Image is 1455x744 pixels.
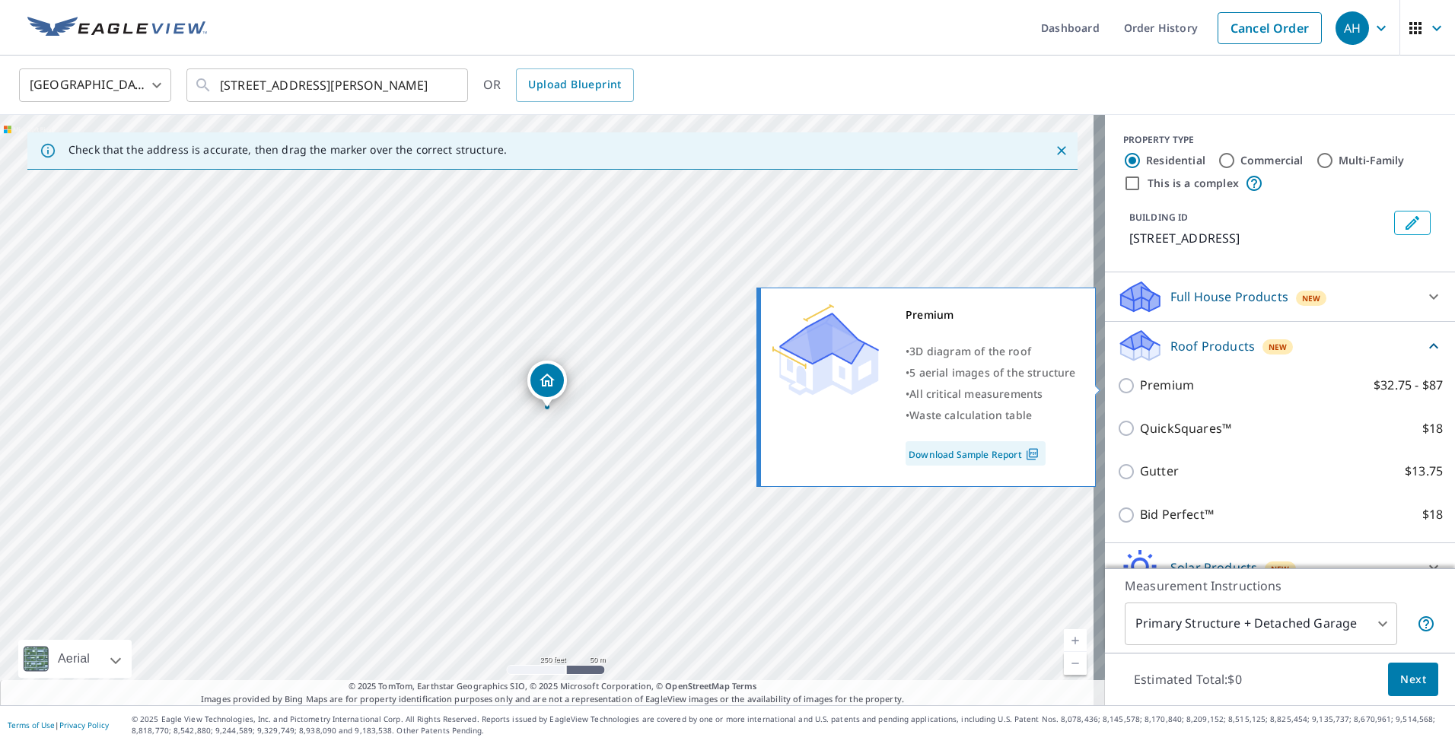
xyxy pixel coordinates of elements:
[19,64,171,107] div: [GEOGRAPHIC_DATA]
[909,386,1043,401] span: All critical measurements
[1125,603,1397,645] div: Primary Structure + Detached Garage
[1400,670,1426,689] span: Next
[906,362,1076,383] div: •
[665,680,729,692] a: OpenStreetMap
[1140,462,1179,481] p: Gutter
[483,68,634,102] div: OR
[53,640,94,678] div: Aerial
[1125,577,1435,595] p: Measurement Instructions
[1146,153,1205,168] label: Residential
[1394,211,1431,235] button: Edit building 1
[1271,563,1290,575] span: New
[1117,278,1443,315] div: Full House ProductsNew
[68,143,507,157] p: Check that the address is accurate, then drag the marker over the correct structure.
[1339,153,1405,168] label: Multi-Family
[1117,328,1443,364] div: Roof ProductsNew
[1123,133,1437,147] div: PROPERTY TYPE
[909,344,1031,358] span: 3D diagram of the roof
[1374,376,1443,395] p: $32.75 - $87
[1422,505,1443,524] p: $18
[516,68,633,102] a: Upload Blueprint
[8,720,55,730] a: Terms of Use
[527,361,567,408] div: Dropped pin, building 1, Residential property, 3006 Cliffview Dr Sanger, TX 76266
[1140,376,1194,395] p: Premium
[1269,341,1288,353] span: New
[1122,663,1254,696] p: Estimated Total: $0
[349,680,757,693] span: © 2025 TomTom, Earthstar Geographics SIO, © 2025 Microsoft Corporation, ©
[906,383,1076,405] div: •
[906,405,1076,426] div: •
[906,304,1076,326] div: Premium
[220,64,437,107] input: Search by address or latitude-longitude
[1148,176,1239,191] label: This is a complex
[1405,462,1443,481] p: $13.75
[1064,652,1087,675] a: Current Level 17, Zoom Out
[1140,419,1231,438] p: QuickSquares™
[59,720,109,730] a: Privacy Policy
[909,408,1032,422] span: Waste calculation table
[906,341,1076,362] div: •
[18,640,132,678] div: Aerial
[1170,337,1255,355] p: Roof Products
[1417,615,1435,633] span: Your report will include the primary structure and a detached garage if one exists.
[1240,153,1304,168] label: Commercial
[1129,211,1188,224] p: BUILDING ID
[1302,292,1321,304] span: New
[27,17,207,40] img: EV Logo
[1022,447,1043,461] img: Pdf Icon
[909,365,1075,380] span: 5 aerial images of the structure
[1170,288,1288,306] p: Full House Products
[1052,141,1071,161] button: Close
[906,441,1046,466] a: Download Sample Report
[1117,549,1443,586] div: Solar ProductsNew
[1170,558,1257,577] p: Solar Products
[772,304,879,396] img: Premium
[1388,663,1438,697] button: Next
[1218,12,1322,44] a: Cancel Order
[1064,629,1087,652] a: Current Level 17, Zoom In
[732,680,757,692] a: Terms
[1422,419,1443,438] p: $18
[1129,229,1388,247] p: [STREET_ADDRESS]
[1336,11,1369,45] div: AH
[8,720,109,730] p: |
[528,75,621,94] span: Upload Blueprint
[1140,505,1214,524] p: Bid Perfect™
[132,714,1447,736] p: © 2025 Eagle View Technologies, Inc. and Pictometry International Corp. All Rights Reserved. Repo...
